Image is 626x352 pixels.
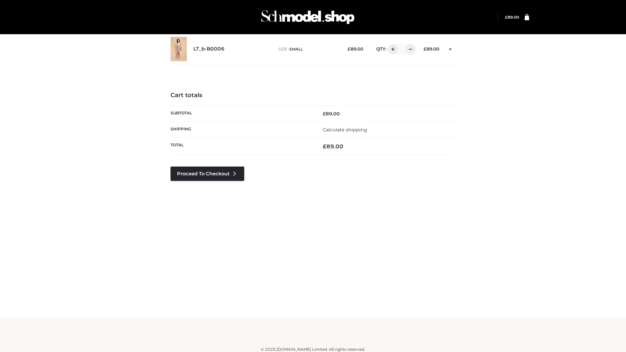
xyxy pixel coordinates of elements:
span: £ [323,143,326,150]
bdi: 89.00 [323,143,343,150]
bdi: 89.00 [424,46,439,51]
a: LT_b-B0006 [193,46,225,52]
h4: Cart totals [171,92,455,99]
span: £ [505,15,508,20]
th: Total [171,138,313,155]
bdi: 89.00 [348,46,363,51]
bdi: 89.00 [323,111,340,117]
p: size : [278,46,337,52]
th: Subtotal [171,106,313,122]
span: £ [424,46,426,51]
a: Remove this item [446,44,455,52]
span: £ [323,111,326,117]
bdi: 89.00 [505,15,519,20]
a: £89.00 [505,15,519,20]
a: Proceed to Checkout [171,167,244,181]
th: Shipping [171,122,313,138]
a: Calculate shipping [323,127,367,133]
img: Schmodel Admin 964 [259,4,357,30]
div: QTY: [370,44,413,54]
span: £ [348,46,350,51]
span: SMALL [289,47,303,51]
